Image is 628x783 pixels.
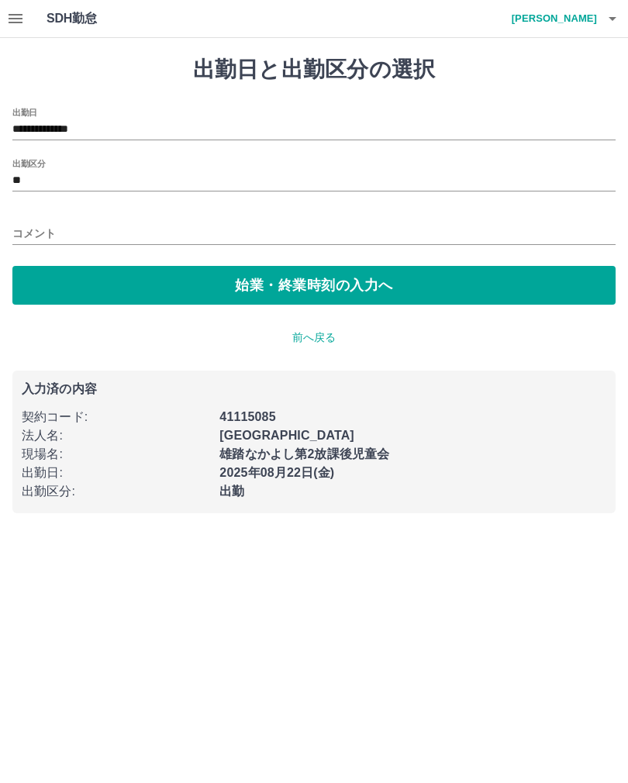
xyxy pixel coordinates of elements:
[22,383,606,395] p: 入力済の内容
[219,429,354,442] b: [GEOGRAPHIC_DATA]
[219,447,389,460] b: 雄踏なかよし第2放課後児童会
[22,464,210,482] p: 出勤日 :
[219,485,244,498] b: 出勤
[219,410,275,423] b: 41115085
[219,466,334,479] b: 2025年08月22日(金)
[22,445,210,464] p: 現場名 :
[22,408,210,426] p: 契約コード :
[12,157,45,169] label: 出勤区分
[22,482,210,501] p: 出勤区分 :
[12,57,616,83] h1: 出勤日と出勤区分の選択
[12,329,616,346] p: 前へ戻る
[22,426,210,445] p: 法人名 :
[12,266,616,305] button: 始業・終業時刻の入力へ
[12,106,37,118] label: 出勤日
